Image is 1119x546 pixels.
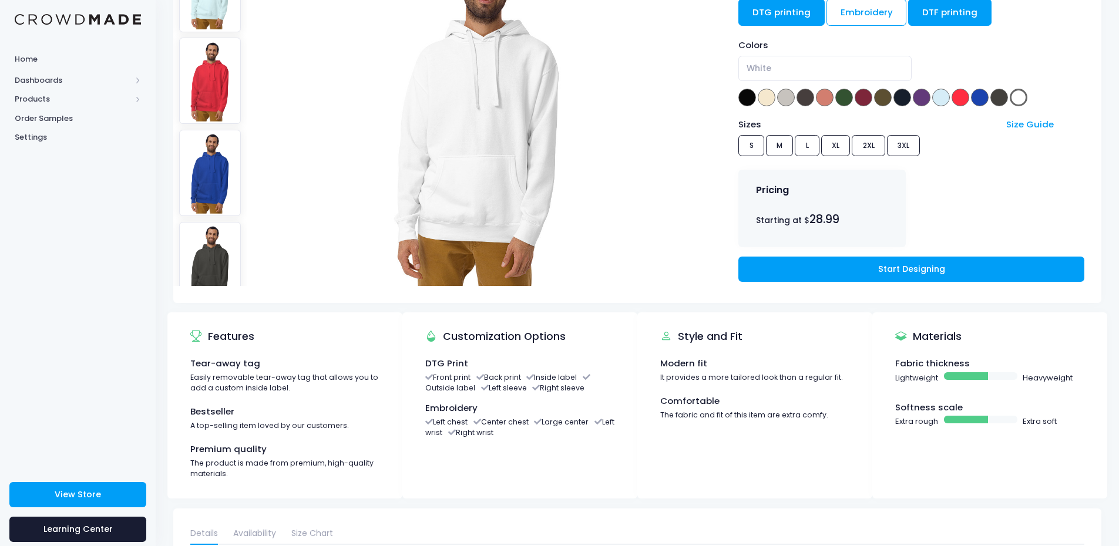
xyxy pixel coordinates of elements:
[660,395,849,407] div: Comfortable
[425,357,614,370] div: DTG Print
[15,113,141,124] span: Order Samples
[9,482,146,507] a: View Store
[425,372,471,382] li: Front print
[1023,372,1073,384] span: Heavyweight
[425,402,614,414] div: Embroidery
[895,320,962,353] div: Materials
[738,257,1084,282] a: Start Designing
[190,458,379,480] div: The product is made from premium, high-quality materials.
[756,184,789,196] h4: Pricing
[895,372,938,384] span: Lightweight
[190,420,379,432] div: A top-selling item loved by our customers.
[473,417,529,427] li: Center chest
[15,14,141,25] img: Logo
[895,357,1084,370] div: Fabric thickness
[660,320,742,353] div: Style and Fit
[190,405,379,418] div: Bestseller
[733,118,1001,131] div: Sizes
[738,56,911,81] span: White
[425,320,566,353] div: Customization Options
[15,53,141,65] span: Home
[1023,416,1057,427] span: Extra soft
[448,427,493,437] li: Right wrist
[291,524,333,545] a: Size Chart
[233,524,276,545] a: Availability
[481,383,527,393] li: Left sleeve
[944,416,1017,423] span: Basic example
[747,62,771,75] span: White
[43,523,113,535] span: Learning Center
[660,410,849,421] div: The fabric and fit of this item are extra comfy.
[532,383,584,393] li: Right sleeve
[9,517,146,542] a: Learning Center
[190,320,254,353] div: Features
[15,93,131,105] span: Products
[895,416,938,427] span: Extra rough
[15,132,141,143] span: Settings
[425,417,614,438] li: Left wrist
[660,372,849,383] div: It provides a more tailored look than a regular fit.
[944,372,1017,380] span: Basic example
[425,372,590,393] li: Outside label
[190,524,218,545] a: Details
[809,211,839,227] span: 28.99
[1006,118,1054,130] a: Size Guide
[190,357,379,370] div: Tear-away tag
[526,372,577,382] li: Inside label
[738,39,1084,52] div: Colors
[55,488,101,500] span: View Store
[425,417,468,427] li: Left chest
[895,401,1084,414] div: Softness scale
[190,443,379,456] div: Premium quality
[15,75,131,86] span: Dashboards
[756,211,889,228] div: Starting at $
[534,417,589,427] li: Large center
[660,357,849,370] div: Modern fit
[190,372,379,394] div: Easily removable tear-away tag that allows you to add a custom inside label.
[476,372,521,382] li: Back print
